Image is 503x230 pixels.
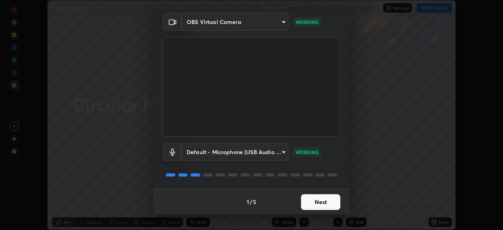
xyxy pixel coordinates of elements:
button: Next [301,194,340,210]
h4: 5 [253,198,256,206]
h4: / [250,198,252,206]
p: WORKING [296,149,319,156]
p: WORKING [296,18,319,26]
div: OBS Virtual Camera [182,13,288,31]
h4: 1 [247,198,249,206]
div: OBS Virtual Camera [182,143,288,161]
